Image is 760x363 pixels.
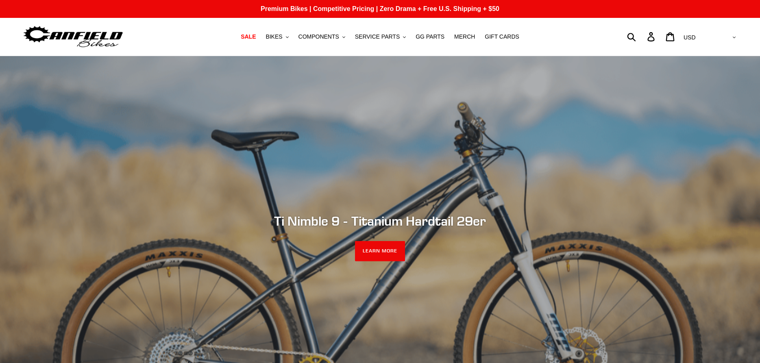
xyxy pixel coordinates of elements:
h2: Ti Nimble 9 - Titanium Hardtail 29er [159,213,602,229]
span: GIFT CARDS [485,33,519,40]
input: Search [632,28,652,46]
a: GIFT CARDS [481,31,523,42]
span: SALE [241,33,256,40]
span: MERCH [454,33,475,40]
button: BIKES [261,31,292,42]
span: BIKES [266,33,282,40]
span: SERVICE PARTS [355,33,400,40]
a: MERCH [450,31,479,42]
img: Canfield Bikes [22,24,124,50]
span: COMPONENTS [298,33,339,40]
button: SERVICE PARTS [351,31,410,42]
a: LEARN MORE [355,241,405,261]
span: GG PARTS [416,33,444,40]
button: COMPONENTS [294,31,349,42]
a: GG PARTS [412,31,449,42]
a: SALE [237,31,260,42]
